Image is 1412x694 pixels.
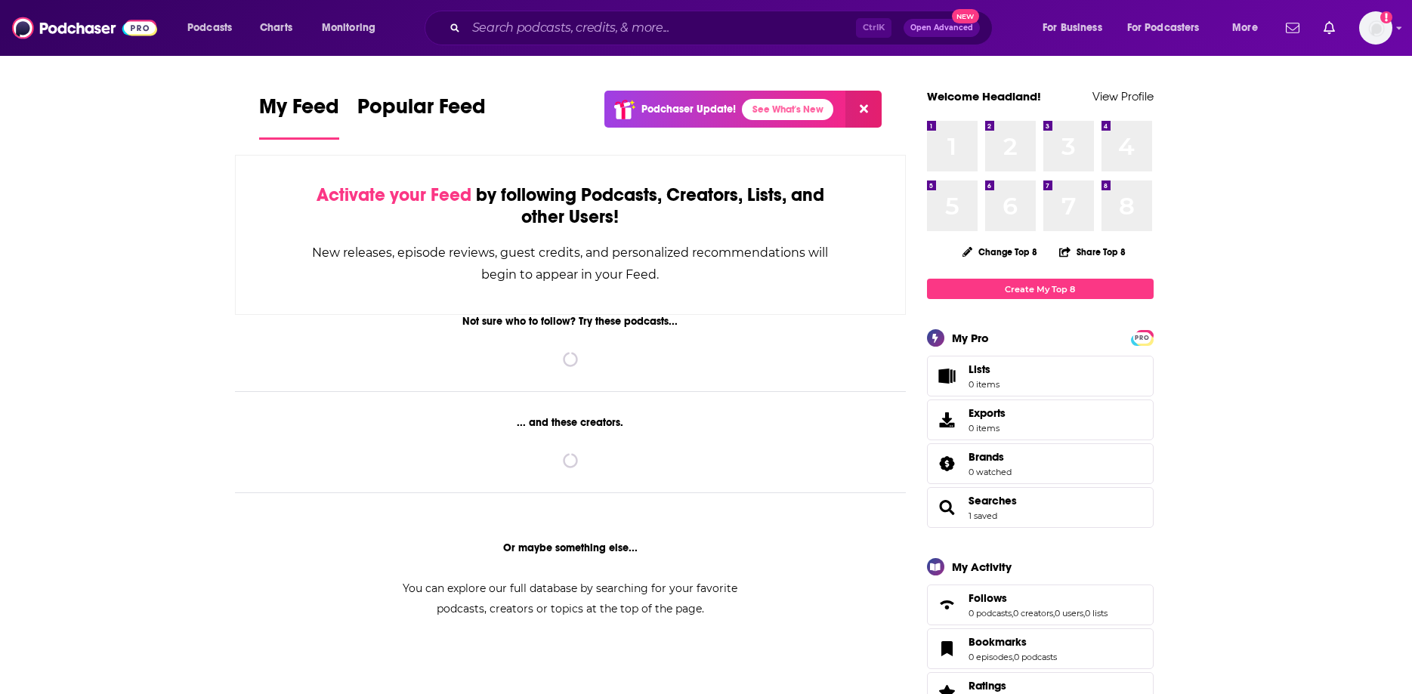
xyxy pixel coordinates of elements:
a: Follows [969,591,1108,605]
a: Create My Top 8 [927,279,1154,299]
button: open menu [311,16,395,40]
a: PRO [1133,332,1151,343]
span: Exports [932,409,962,430]
button: Change Top 8 [953,242,1047,261]
span: Brands [927,443,1154,484]
span: Exports [969,406,1006,420]
span: , [1083,608,1085,618]
a: Brands [932,453,962,474]
div: Or maybe something else... [235,541,907,554]
span: Podcasts [187,17,232,39]
span: 0 items [969,423,1006,433]
a: 0 users [1055,608,1083,618]
svg: Add a profile image [1380,11,1392,23]
a: Bookmarks [932,638,962,659]
a: View Profile [1092,89,1154,103]
div: My Activity [952,560,1012,574]
a: 0 podcasts [969,608,1012,618]
span: Monitoring [322,17,375,39]
span: Bookmarks [927,628,1154,669]
a: Popular Feed [357,94,486,140]
div: New releases, episode reviews, guest credits, and personalized recommendations will begin to appe... [311,242,830,285]
input: Search podcasts, credits, & more... [466,16,856,40]
span: 0 items [969,379,1000,390]
a: Searches [969,494,1017,507]
span: PRO [1133,332,1151,344]
button: Share Top 8 [1058,237,1126,267]
a: 0 watched [969,467,1012,477]
span: , [1053,608,1055,618]
button: open menu [177,16,252,40]
button: Open AdvancedNew [904,19,980,37]
div: Not sure who to follow? Try these podcasts... [235,315,907,328]
a: 0 lists [1085,608,1108,618]
button: open menu [1117,16,1222,40]
span: , [1012,608,1013,618]
div: ... and these creators. [235,416,907,429]
span: Logged in as headlandconsultancy [1359,11,1392,45]
span: Charts [260,17,292,39]
a: Exports [927,399,1154,440]
span: Follows [927,585,1154,625]
img: User Profile [1359,11,1392,45]
a: 0 episodes [969,652,1012,662]
span: Popular Feed [357,94,486,128]
a: Show notifications dropdown [1280,15,1305,41]
span: Follows [969,591,1007,605]
div: My Pro [952,331,989,345]
span: Searches [927,487,1154,528]
div: You can explore our full database by searching for your favorite podcasts, creators or topics at ... [385,578,756,619]
a: See What's New [742,99,833,120]
a: Charts [250,16,301,40]
span: My Feed [259,94,339,128]
a: Bookmarks [969,635,1057,649]
button: Show profile menu [1359,11,1392,45]
button: open menu [1222,16,1277,40]
span: , [1012,652,1014,662]
span: Bookmarks [969,635,1027,649]
span: For Podcasters [1127,17,1200,39]
span: Lists [969,362,990,376]
a: Lists [927,356,1154,396]
a: My Feed [259,94,339,140]
a: Searches [932,497,962,518]
img: Podchaser - Follow, Share and Rate Podcasts [12,14,157,42]
a: 0 podcasts [1014,652,1057,662]
div: Search podcasts, credits, & more... [439,11,1007,45]
a: Ratings [969,679,1057,692]
span: Activate your Feed [317,184,471,206]
a: Welcome Headland! [927,89,1041,103]
span: Ratings [969,679,1006,692]
span: Ctrl K [856,18,891,38]
a: Follows [932,594,962,615]
span: Brands [969,450,1004,464]
a: Show notifications dropdown [1318,15,1341,41]
span: For Business [1043,17,1102,39]
span: Lists [932,366,962,387]
div: by following Podcasts, Creators, Lists, and other Users! [311,184,830,228]
p: Podchaser Update! [641,103,736,116]
a: 1 saved [969,510,997,521]
button: open menu [1032,16,1121,40]
a: Brands [969,450,1012,464]
span: More [1232,17,1258,39]
span: Lists [969,362,1000,376]
span: New [952,9,979,23]
a: 0 creators [1013,608,1053,618]
span: Open Advanced [910,24,973,32]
